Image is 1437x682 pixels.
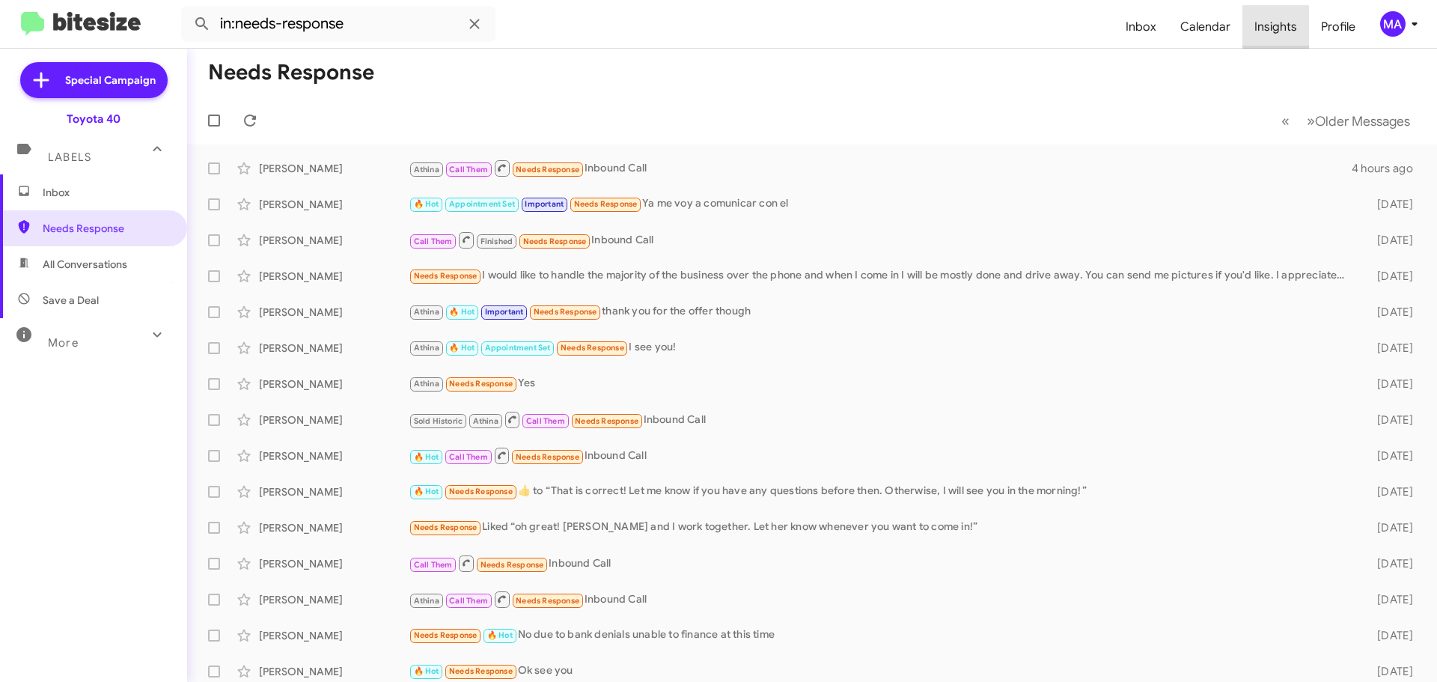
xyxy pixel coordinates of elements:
span: Needs Response [523,237,587,246]
span: 🔥 Hot [414,666,439,676]
div: Inbound Call [409,446,1353,465]
div: Inbound Call [409,554,1353,573]
span: Athina [414,596,439,606]
span: Needs Response [534,307,597,317]
span: 🔥 Hot [449,343,475,353]
div: [DATE] [1353,628,1425,643]
span: 🔥 Hot [449,307,475,317]
a: Calendar [1168,5,1242,49]
span: 🔥 Hot [414,452,439,462]
a: Insights [1242,5,1309,49]
span: Needs Response [516,165,579,174]
span: Needs Response [43,221,170,236]
span: Call Them [414,560,453,570]
div: Inbound Call [409,410,1353,429]
div: Toyota 40 [67,112,120,127]
a: Inbox [1114,5,1168,49]
span: 🔥 Hot [414,199,439,209]
button: Next [1298,106,1419,136]
span: Important [485,307,524,317]
h1: Needs Response [208,61,374,85]
div: thank you for the offer though [409,303,1353,320]
div: [PERSON_NAME] [259,161,409,176]
div: [PERSON_NAME] [259,269,409,284]
div: ​👍​ to “ That is correct! Let me know if you have any questions before then. Otherwise, I will se... [409,483,1353,500]
div: Ok see you [409,663,1353,680]
span: Needs Response [574,199,638,209]
div: Inbound Call [409,590,1353,609]
span: Inbox [43,185,170,200]
span: Needs Response [414,523,478,532]
div: [DATE] [1353,592,1425,607]
span: Needs Response [516,452,579,462]
span: Needs Response [561,343,624,353]
span: Needs Response [480,560,544,570]
span: Needs Response [414,630,478,640]
div: [PERSON_NAME] [259,664,409,679]
span: More [48,336,79,350]
div: [PERSON_NAME] [259,520,409,535]
div: 4 hours ago [1352,161,1425,176]
div: Yes [409,375,1353,392]
div: No due to bank denials unable to finance at this time [409,627,1353,644]
span: « [1281,112,1290,130]
span: Needs Response [449,666,513,676]
div: [DATE] [1353,233,1425,248]
span: Save a Deal [43,293,99,308]
div: [DATE] [1353,448,1425,463]
div: Inbound Call [409,159,1352,177]
span: 🔥 Hot [414,487,439,496]
a: Special Campaign [20,62,168,98]
span: Call Them [414,237,453,246]
div: [PERSON_NAME] [259,233,409,248]
div: [DATE] [1353,341,1425,356]
div: [PERSON_NAME] [259,377,409,392]
div: [PERSON_NAME] [259,484,409,499]
button: Previous [1272,106,1299,136]
button: MA [1367,11,1421,37]
span: All Conversations [43,257,127,272]
span: Call Them [449,452,488,462]
div: Liked “oh great! [PERSON_NAME] and I work together. Let her know whenever you want to come in!” [409,519,1353,536]
div: [PERSON_NAME] [259,628,409,643]
div: [PERSON_NAME] [259,556,409,571]
span: Older Messages [1315,113,1410,130]
span: Needs Response [516,596,579,606]
span: Call Them [449,596,488,606]
input: Search [181,6,495,42]
div: [PERSON_NAME] [259,197,409,212]
div: Inbound Call [409,231,1353,249]
nav: Page navigation example [1273,106,1419,136]
div: Ya me voy a comunicar con el [409,195,1353,213]
div: [DATE] [1353,664,1425,679]
span: Labels [48,150,91,164]
span: Call Them [526,416,565,426]
span: Athina [414,379,439,389]
span: Finished [480,237,513,246]
div: [DATE] [1353,269,1425,284]
span: Special Campaign [65,73,156,88]
span: » [1307,112,1315,130]
span: Athina [414,343,439,353]
div: [PERSON_NAME] [259,448,409,463]
span: Needs Response [449,379,513,389]
div: [DATE] [1353,484,1425,499]
span: Athina [414,307,439,317]
div: I would like to handle the majority of the business over the phone and when I come in I will be m... [409,267,1353,284]
a: Profile [1309,5,1367,49]
span: Sold Historic [414,416,463,426]
span: 🔥 Hot [487,630,513,640]
div: MA [1380,11,1406,37]
div: [DATE] [1353,556,1425,571]
div: [PERSON_NAME] [259,592,409,607]
span: Needs Response [414,271,478,281]
div: I see you! [409,339,1353,356]
span: Needs Response [575,416,638,426]
div: [DATE] [1353,520,1425,535]
span: Athina [473,416,498,426]
span: Appointment Set [449,199,515,209]
span: Appointment Set [485,343,551,353]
